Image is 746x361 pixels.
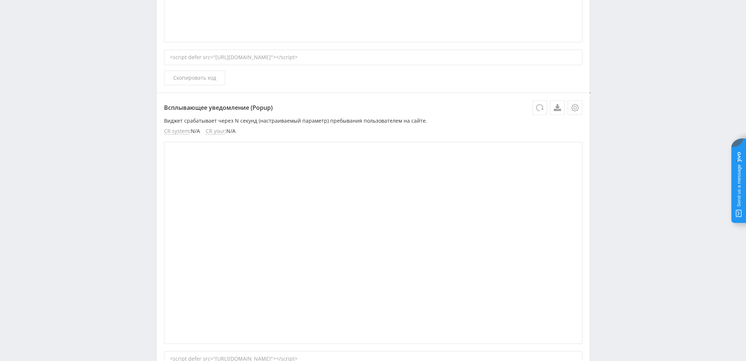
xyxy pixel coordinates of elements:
button: Обновить [532,100,547,115]
div: <script defer src="[URL][DOMAIN_NAME]"></script> [164,50,582,65]
span: Скопировать код [173,75,216,81]
li: : N/A [164,128,200,134]
p: Виджет срабатывает через N секунд (настраиваемый параметр) пребывания пользователем на сайте. [164,118,582,124]
span: CR system [164,128,189,134]
span: CR your [206,128,225,134]
a: Скачать [550,100,565,115]
li: : N/A [206,128,236,134]
button: Скопировать код [164,71,225,85]
button: Настройки [568,100,582,115]
p: Всплывающее уведомление (Popup) [164,100,582,115]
